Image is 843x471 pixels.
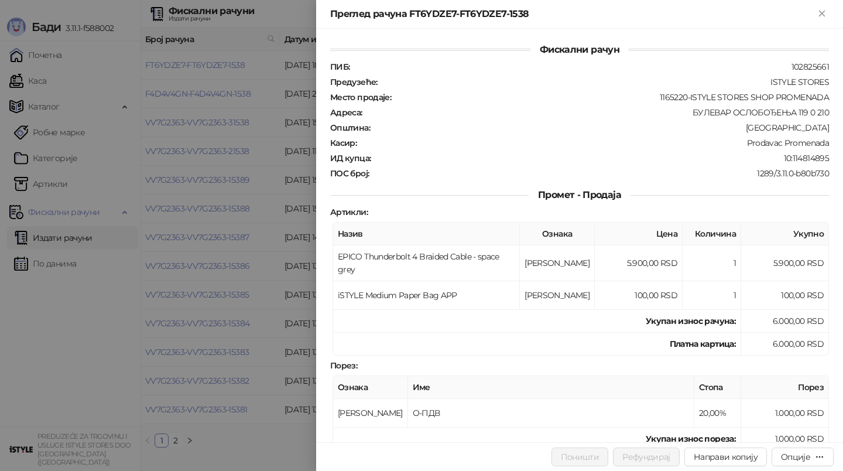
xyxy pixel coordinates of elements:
td: [PERSON_NAME] [520,245,595,281]
strong: ИД купца : [330,153,371,163]
th: Количина [683,223,741,245]
td: 6.000,00 RSD [741,333,829,356]
th: Укупно [741,223,829,245]
td: 6.000,00 RSD [741,310,829,333]
strong: Касир : [330,138,357,148]
strong: ПИБ : [330,62,349,72]
td: EPICO Thunderbolt 4 Braided Cable - space grey [333,245,520,281]
strong: Артикли : [330,207,368,217]
td: 1.000,00 RSD [741,399,829,428]
th: Стопа [694,376,741,399]
td: 1.000,00 RSD [741,428,829,450]
div: Преглед рачуна FT6YDZE7-FT6YDZE7-1538 [330,7,815,21]
strong: ПОС број : [330,168,369,179]
div: [GEOGRAPHIC_DATA] [371,122,830,133]
div: БУЛЕВАР ОСЛОБОЂЕЊА 119 0 210 [364,107,830,118]
strong: Адреса : [330,107,362,118]
th: Цена [595,223,683,245]
strong: Општина : [330,122,370,133]
div: ISTYLE STORES [379,77,830,87]
button: Рефундирај [613,448,680,466]
div: 10:114814895 [372,153,830,163]
th: Ознака [333,376,408,399]
button: Close [815,7,829,21]
button: Поништи [551,448,609,466]
button: Направи копију [684,448,767,466]
strong: Порез : [330,360,357,371]
td: 1 [683,245,741,281]
td: 100,00 RSD [741,281,829,310]
strong: Место продаје : [330,92,391,103]
span: Фискални рачун [530,44,629,55]
td: [PERSON_NAME] [333,399,408,428]
strong: Укупан износ рачуна : [646,316,736,326]
div: Prodavac Promenada [358,138,830,148]
div: 1289/3.11.0-b80b730 [370,168,830,179]
td: О-ПДВ [408,399,694,428]
td: 5.900,00 RSD [595,245,683,281]
th: Ознака [520,223,595,245]
strong: Предузеће : [330,77,378,87]
td: 100,00 RSD [595,281,683,310]
td: iSTYLE Medium Paper Bag APP [333,281,520,310]
td: [PERSON_NAME] [520,281,595,310]
span: Промет - Продаја [529,189,630,200]
th: Порез [741,376,829,399]
div: 1165220-ISTYLE STORES SHOP PROMENADA [392,92,830,103]
div: 102825661 [351,62,830,72]
button: Опције [772,448,834,466]
td: 1 [683,281,741,310]
span: Направи копију [694,452,758,462]
div: Опције [781,452,810,462]
th: Назив [333,223,520,245]
td: 5.900,00 RSD [741,245,829,281]
td: 20,00% [694,399,741,428]
th: Име [408,376,694,399]
strong: Укупан износ пореза: [646,434,736,444]
strong: Платна картица : [670,339,736,349]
